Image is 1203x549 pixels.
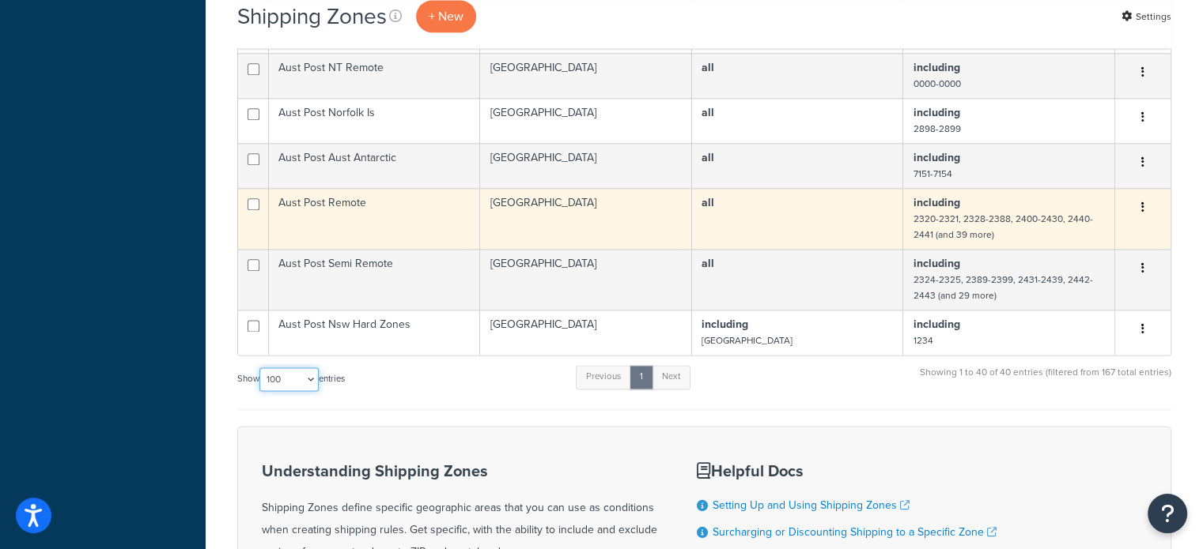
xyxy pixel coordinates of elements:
small: [GEOGRAPHIC_DATA] [702,333,793,348]
td: Aust Post Norfolk Is [269,98,480,143]
b: including [913,59,959,76]
b: including [702,316,748,333]
b: including [913,194,959,211]
b: all [702,104,714,121]
td: Aust Post Semi Remote [269,249,480,310]
a: Next [652,365,690,389]
h3: Understanding Shipping Zones [262,462,657,479]
span: + New [429,7,463,25]
a: Previous [576,365,631,389]
b: all [702,59,714,76]
td: Aust Post NT Remote [269,53,480,98]
a: Setting Up and Using Shipping Zones [713,497,910,513]
td: [GEOGRAPHIC_DATA] [480,310,692,355]
a: Surcharging or Discounting Shipping to a Specific Zone [713,524,997,540]
b: all [702,149,714,166]
td: Aust Post Remote [269,188,480,249]
td: Aust Post Nsw Hard Zones [269,310,480,355]
b: including [913,316,959,333]
a: 1 [630,365,653,389]
label: Show entries [237,367,345,391]
td: Aust Post Aust Antarctic [269,143,480,188]
td: [GEOGRAPHIC_DATA] [480,249,692,310]
b: including [913,149,959,166]
select: Showentries [259,367,319,391]
td: [GEOGRAPHIC_DATA] [480,53,692,98]
h1: Shipping Zones [237,1,387,32]
small: 2898-2899 [913,122,960,136]
b: all [702,194,714,211]
div: Showing 1 to 40 of 40 entries (filtered from 167 total entries) [920,363,1171,397]
button: Open Resource Center [1148,494,1187,533]
a: Settings [1122,6,1171,28]
small: 7151-7154 [913,167,951,181]
td: [GEOGRAPHIC_DATA] [480,143,692,188]
b: including [913,104,959,121]
small: 2320-2321, 2328-2388, 2400-2430, 2440-2441 (and 39 more) [913,212,1092,242]
h3: Helpful Docs [697,462,997,479]
small: 0000-0000 [913,77,960,91]
td: [GEOGRAPHIC_DATA] [480,98,692,143]
b: including [913,255,959,272]
td: [GEOGRAPHIC_DATA] [480,188,692,249]
b: all [702,255,714,272]
small: 1234 [913,333,933,348]
small: 2324-2325, 2389-2399, 2431-2439, 2442-2443 (and 29 more) [913,273,1092,303]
